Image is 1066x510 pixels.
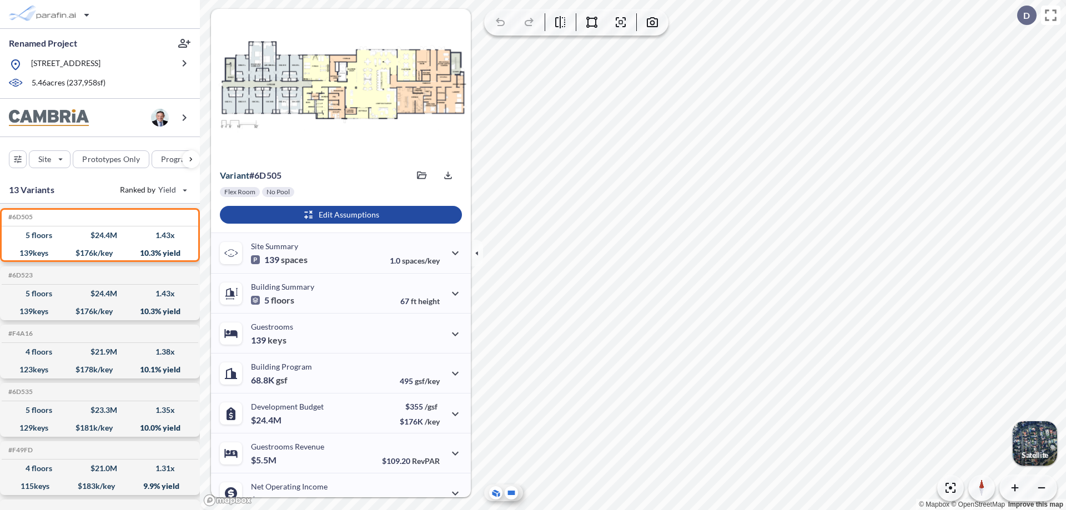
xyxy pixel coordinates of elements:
[268,335,286,346] span: keys
[425,402,438,411] span: /gsf
[266,188,290,196] p: No Pool
[281,254,308,265] span: spaces
[489,486,502,499] button: Aerial View
[1013,421,1057,466] button: Switcher ImageSatellite
[6,446,33,454] h5: Click to copy the code
[382,456,440,466] p: $109.20
[276,375,288,386] span: gsf
[400,296,440,306] p: 67
[412,456,440,466] span: RevPAR
[418,296,440,306] span: height
[224,188,255,196] p: Flex Room
[73,150,149,168] button: Prototypes Only
[251,375,288,386] p: 68.8K
[9,37,77,49] p: Renamed Project
[251,335,286,346] p: 139
[251,322,293,331] p: Guestrooms
[6,388,33,396] h5: Click to copy the code
[411,296,416,306] span: ft
[6,213,33,221] h5: Click to copy the code
[161,154,192,165] p: Program
[271,295,294,306] span: floors
[251,402,324,411] p: Development Budget
[251,282,314,291] p: Building Summary
[251,482,328,491] p: Net Operating Income
[1008,501,1063,508] a: Improve this map
[400,417,440,426] p: $176K
[390,256,440,265] p: 1.0
[220,170,281,181] p: # 6d505
[29,150,71,168] button: Site
[1023,11,1030,21] p: D
[400,402,440,411] p: $355
[203,494,252,507] a: Mapbox homepage
[9,109,89,127] img: BrandImage
[251,254,308,265] p: 139
[251,241,298,251] p: Site Summary
[251,494,278,506] p: $2.5M
[251,415,283,426] p: $24.4M
[251,455,278,466] p: $5.5M
[425,417,440,426] span: /key
[38,154,51,165] p: Site
[402,256,440,265] span: spaces/key
[1022,451,1048,459] p: Satellite
[6,271,33,279] h5: Click to copy the code
[6,330,33,337] h5: Click to copy the code
[111,181,194,199] button: Ranked by Yield
[400,376,440,386] p: 495
[251,442,324,451] p: Guestrooms Revenue
[82,154,140,165] p: Prototypes Only
[251,295,294,306] p: 5
[1013,421,1057,466] img: Switcher Image
[319,209,379,220] p: Edit Assumptions
[32,77,105,89] p: 5.46 acres ( 237,958 sf)
[9,183,54,196] p: 13 Variants
[415,496,440,506] span: margin
[505,486,518,499] button: Site Plan
[415,376,440,386] span: gsf/key
[31,58,100,72] p: [STREET_ADDRESS]
[151,109,169,127] img: user logo
[152,150,212,168] button: Program
[158,184,177,195] span: Yield
[220,206,462,224] button: Edit Assumptions
[919,501,949,508] a: Mapbox
[251,362,312,371] p: Building Program
[951,501,1005,508] a: OpenStreetMap
[220,170,249,180] span: Variant
[393,496,440,506] p: 45.0%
